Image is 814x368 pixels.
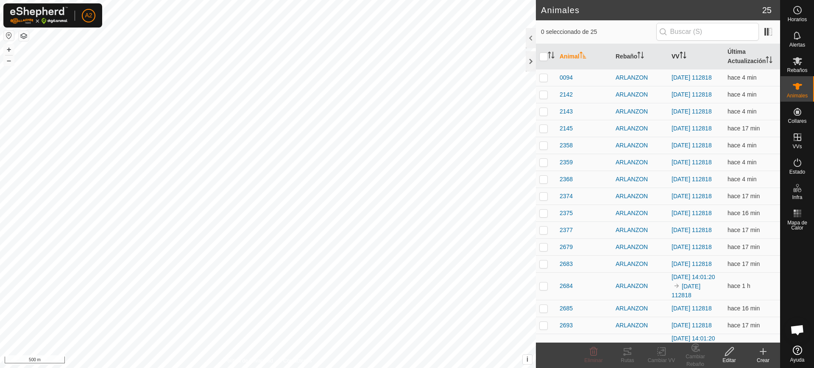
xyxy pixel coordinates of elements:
[678,353,712,368] div: Cambiar Rebaño
[766,58,772,64] p-sorticon: Activar para ordenar
[523,355,532,364] button: i
[789,42,805,47] span: Alertas
[680,53,686,60] p-sorticon: Activar para ordenar
[785,317,810,343] div: Chat abierto
[580,53,586,60] p-sorticon: Activar para ordenar
[728,91,756,98] span: 25 sept 2025, 13:20
[637,53,644,60] p-sorticon: Activar para ordenar
[4,55,14,66] button: –
[787,93,808,98] span: Animales
[283,357,312,365] a: Contáctenos
[728,282,750,289] span: 25 sept 2025, 12:04
[616,192,665,201] div: ARLANZON
[672,74,712,81] a: [DATE] 112818
[560,209,573,218] span: 2375
[560,304,573,313] span: 2685
[610,357,644,364] div: Rutas
[728,305,760,312] span: 25 sept 2025, 13:08
[724,44,780,69] th: Última Actualización
[672,210,712,216] a: [DATE] 112818
[762,4,772,17] span: 25
[672,91,712,98] a: [DATE] 112818
[672,335,715,342] a: [DATE] 14:01:20
[781,342,814,366] a: Ayuda
[560,90,573,99] span: 2142
[560,107,573,116] span: 2143
[728,260,760,267] span: 25 sept 2025, 13:06
[788,119,806,124] span: Collares
[560,175,573,184] span: 2368
[560,192,573,201] span: 2374
[672,125,712,132] a: [DATE] 112818
[728,74,756,81] span: 25 sept 2025, 13:20
[728,210,760,216] span: 25 sept 2025, 13:08
[788,17,807,22] span: Horarios
[728,159,756,166] span: 25 sept 2025, 13:20
[728,243,760,250] span: 25 sept 2025, 13:07
[673,282,680,289] img: hasta
[616,260,665,268] div: ARLANZON
[560,226,573,235] span: 2377
[616,282,665,291] div: ARLANZON
[672,283,700,299] a: [DATE] 112818
[560,321,573,330] span: 2693
[541,5,762,15] h2: Animales
[672,108,712,115] a: [DATE] 112818
[728,142,756,149] span: 25 sept 2025, 13:19
[728,176,756,183] span: 25 sept 2025, 13:19
[787,68,807,73] span: Rebaños
[616,90,665,99] div: ARLANZON
[656,23,759,41] input: Buscar (S)
[668,44,724,69] th: VV
[548,53,555,60] p-sorticon: Activar para ordenar
[672,243,712,250] a: [DATE] 112818
[728,322,760,329] span: 25 sept 2025, 13:07
[792,195,802,200] span: Infra
[616,304,665,313] div: ARLANZON
[616,243,665,252] div: ARLANZON
[616,226,665,235] div: ARLANZON
[616,158,665,167] div: ARLANZON
[4,44,14,55] button: +
[556,44,612,69] th: Animal
[616,209,665,218] div: ARLANZON
[728,193,760,199] span: 25 sept 2025, 13:07
[616,321,665,330] div: ARLANZON
[728,108,756,115] span: 25 sept 2025, 13:20
[560,124,573,133] span: 2145
[527,356,528,363] span: i
[783,220,812,230] span: Mapa de Calor
[560,141,573,150] span: 2358
[10,7,68,24] img: Logo Gallagher
[560,260,573,268] span: 2683
[672,322,712,329] a: [DATE] 112818
[728,125,760,132] span: 25 sept 2025, 13:07
[672,159,712,166] a: [DATE] 112818
[560,158,573,167] span: 2359
[616,73,665,82] div: ARLANZON
[728,227,760,233] span: 25 sept 2025, 13:07
[672,227,712,233] a: [DATE] 112818
[584,357,602,363] span: Eliminar
[616,141,665,150] div: ARLANZON
[616,124,665,133] div: ARLANZON
[672,274,715,280] a: [DATE] 14:01:20
[672,176,712,183] a: [DATE] 112818
[790,357,805,362] span: Ayuda
[672,193,712,199] a: [DATE] 112818
[560,73,573,82] span: 0094
[224,357,273,365] a: Política de Privacidad
[644,357,678,364] div: Cambiar VV
[746,357,780,364] div: Crear
[616,175,665,184] div: ARLANZON
[616,107,665,116] div: ARLANZON
[792,144,802,149] span: VVs
[672,305,712,312] a: [DATE] 112818
[560,243,573,252] span: 2679
[85,11,92,20] span: A2
[4,30,14,41] button: Restablecer Mapa
[712,357,746,364] div: Editar
[789,169,805,174] span: Estado
[672,142,712,149] a: [DATE] 112818
[672,260,712,267] a: [DATE] 112818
